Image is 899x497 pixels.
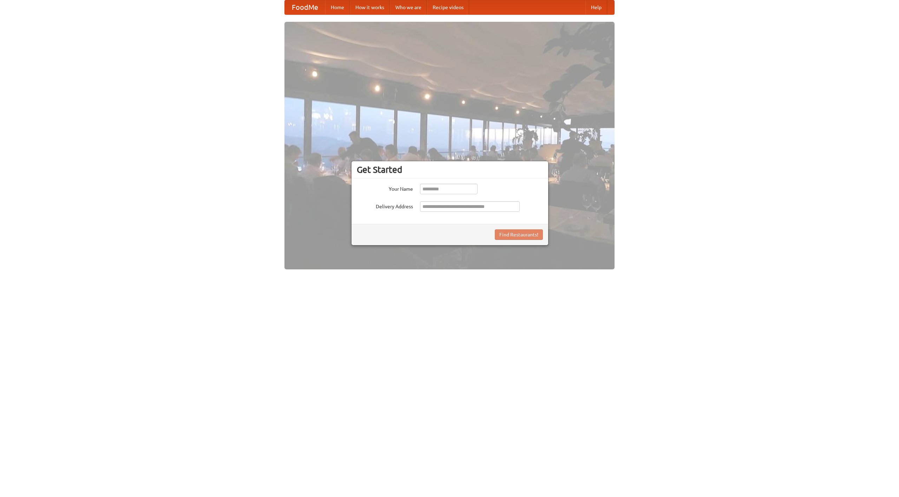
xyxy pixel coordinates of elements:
button: Find Restaurants! [495,229,543,240]
h3: Get Started [357,164,543,175]
a: Recipe videos [427,0,469,14]
a: Home [325,0,350,14]
a: Help [585,0,607,14]
a: Who we are [390,0,427,14]
label: Your Name [357,184,413,192]
label: Delivery Address [357,201,413,210]
a: How it works [350,0,390,14]
a: FoodMe [285,0,325,14]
